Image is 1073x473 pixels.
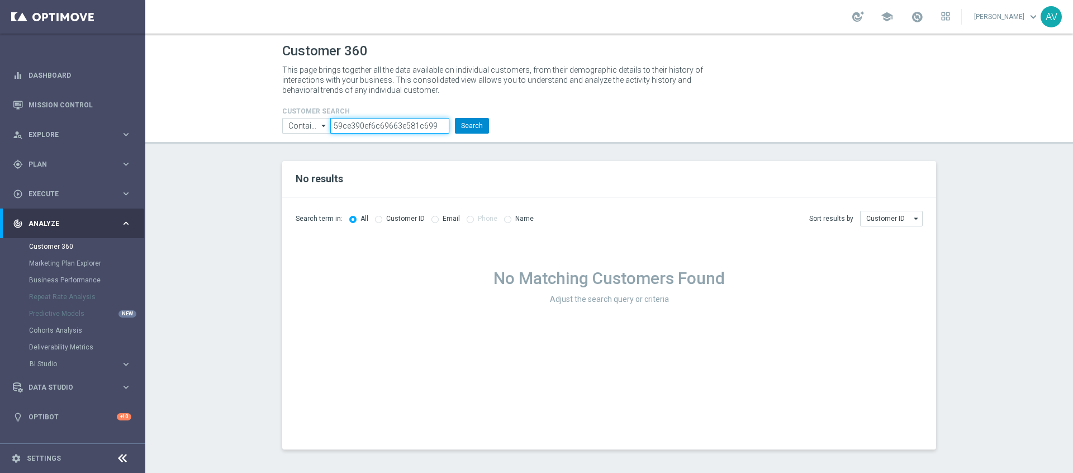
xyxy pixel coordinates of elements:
[29,90,131,120] a: Mission Control
[13,130,121,140] div: Explore
[29,360,132,368] button: BI Studio keyboard_arrow_right
[1041,6,1062,27] div: AV
[29,238,144,255] div: Customer 360
[809,214,853,224] span: Sort results by
[282,107,489,115] h4: CUSTOMER SEARCH
[117,413,131,420] div: +10
[121,188,131,199] i: keyboard_arrow_right
[12,219,132,228] button: track_changes Analyze keyboard_arrow_right
[29,242,116,251] a: Customer 360
[282,65,713,95] p: This page brings together all the data available on individual customers, from their demographic ...
[29,131,121,138] span: Explore
[12,190,132,198] button: play_circle_outline Execute keyboard_arrow_right
[29,161,121,168] span: Plan
[12,160,132,169] button: gps_fixed Plan keyboard_arrow_right
[13,189,23,199] i: play_circle_outline
[296,214,343,224] span: Search term in:
[13,189,121,199] div: Execute
[296,173,343,185] span: No results
[911,211,922,226] i: arrow_drop_down
[478,215,497,223] label: Phone
[121,382,131,392] i: keyboard_arrow_right
[881,11,893,23] span: school
[29,343,116,352] a: Deliverability Metrics
[13,159,121,169] div: Plan
[29,220,121,227] span: Analyze
[1027,11,1039,23] span: keyboard_arrow_down
[121,359,131,370] i: keyboard_arrow_right
[29,255,144,272] div: Marketing Plan Explorer
[13,70,23,81] i: equalizer
[13,159,23,169] i: gps_fixed
[319,119,330,133] i: arrow_drop_down
[29,326,116,335] a: Cohorts Analysis
[13,382,121,392] div: Data Studio
[29,339,144,356] div: Deliverability Metrics
[29,259,116,268] a: Marketing Plan Explorer
[30,361,121,367] div: BI Studio
[13,90,131,120] div: Mission Control
[29,305,144,322] div: Predictive Models
[13,60,131,90] div: Dashboard
[29,60,131,90] a: Dashboard
[386,215,425,223] label: Customer ID
[973,8,1041,25] a: [PERSON_NAME]keyboard_arrow_down
[12,71,132,80] button: equalizer Dashboard
[12,101,132,110] button: Mission Control
[12,383,132,392] button: Data Studio keyboard_arrow_right
[121,129,131,140] i: keyboard_arrow_right
[11,453,21,463] i: settings
[29,384,121,391] span: Data Studio
[13,402,131,432] div: Optibot
[282,43,936,59] h1: Customer 360
[12,413,132,422] button: lightbulb Optibot +10
[13,412,23,422] i: lightbulb
[12,130,132,139] button: person_search Explore keyboard_arrow_right
[282,118,330,134] input: Contains
[360,215,368,223] label: All
[860,211,923,226] input: Customer ID
[29,402,117,432] a: Optibot
[121,218,131,229] i: keyboard_arrow_right
[13,130,23,140] i: person_search
[29,288,144,305] div: Repeat Rate Analysis
[455,118,489,134] button: Search
[330,118,449,134] input: Enter CID, Email, name or phone
[296,268,923,288] h1: No Matching Customers Found
[27,455,61,462] a: Settings
[29,276,116,285] a: Business Performance
[29,272,144,288] div: Business Performance
[515,215,534,223] label: Name
[29,356,144,372] div: BI Studio
[121,159,131,169] i: keyboard_arrow_right
[296,294,923,304] h3: Adjust the search query or criteria
[13,219,121,229] div: Analyze
[443,215,460,223] label: Email
[29,322,144,339] div: Cohorts Analysis
[13,219,23,229] i: track_changes
[30,361,110,367] span: BI Studio
[29,191,121,197] span: Execute
[118,310,136,318] div: NEW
